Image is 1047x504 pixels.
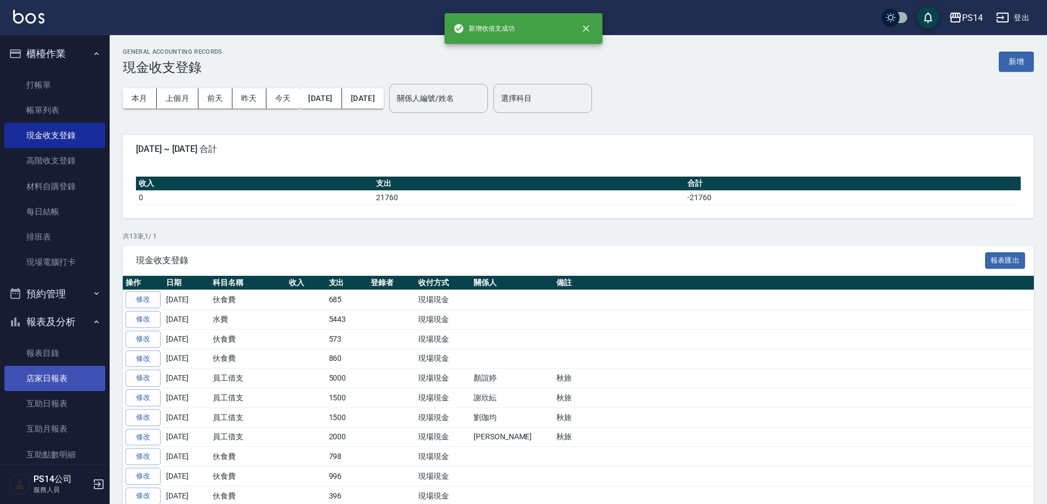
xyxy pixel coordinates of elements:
[416,349,471,369] td: 現場現金
[944,7,987,29] button: PS14
[123,48,223,55] h2: GENERAL ACCOUNTING RECORDS
[210,467,286,486] td: 伙食費
[985,254,1026,265] a: 報表匯出
[326,276,368,290] th: 支出
[416,329,471,349] td: 現場現金
[210,369,286,388] td: 員工借支
[210,388,286,408] td: 員工借支
[126,311,161,328] a: 修改
[123,276,163,290] th: 操作
[136,144,1021,155] span: [DATE] ~ [DATE] 合計
[416,388,471,408] td: 現場現金
[4,366,105,391] a: 店家日報表
[126,331,161,348] a: 修改
[4,72,105,98] a: 打帳單
[4,199,105,224] a: 每日結帳
[962,11,983,25] div: PS14
[136,177,373,191] th: 收入
[992,8,1034,28] button: 登出
[917,7,939,29] button: save
[471,407,554,427] td: 劉珈均
[123,60,223,75] h3: 現金收支登錄
[126,448,161,465] a: 修改
[126,291,161,308] a: 修改
[326,329,368,349] td: 573
[126,350,161,367] a: 修改
[123,88,157,109] button: 本月
[4,280,105,308] button: 預約管理
[416,310,471,330] td: 現場現金
[554,369,1034,388] td: 秋旅
[574,16,598,41] button: close
[554,388,1034,408] td: 秋旅
[326,407,368,427] td: 1500
[342,88,384,109] button: [DATE]
[163,310,210,330] td: [DATE]
[685,177,1021,191] th: 合計
[999,52,1034,72] button: 新增
[33,474,89,485] h5: PS14公司
[163,349,210,369] td: [DATE]
[163,427,210,447] td: [DATE]
[266,88,300,109] button: 今天
[471,369,554,388] td: 顏誼婷
[471,427,554,447] td: [PERSON_NAME]
[33,485,89,495] p: 服務人員
[985,252,1026,269] button: 報表匯出
[163,407,210,427] td: [DATE]
[4,174,105,199] a: 材料自購登錄
[416,276,471,290] th: 收付方式
[416,369,471,388] td: 現場現金
[210,447,286,467] td: 伙食費
[198,88,232,109] button: 前天
[126,429,161,446] a: 修改
[4,341,105,366] a: 報表目錄
[126,409,161,426] a: 修改
[4,308,105,336] button: 報表及分析
[416,467,471,486] td: 現場現金
[232,88,266,109] button: 昨天
[157,88,198,109] button: 上個月
[471,388,554,408] td: 謝欣紜
[210,290,286,310] td: 伙食費
[326,290,368,310] td: 685
[123,231,1034,241] p: 共 13 筆, 1 / 1
[4,98,105,123] a: 帳單列表
[453,23,515,34] span: 新增收借支成功
[685,190,1021,205] td: -21760
[126,389,161,406] a: 修改
[326,427,368,447] td: 2000
[4,391,105,416] a: 互助日報表
[210,407,286,427] td: 員工借支
[4,224,105,250] a: 排班表
[4,39,105,68] button: 櫃檯作業
[126,370,161,387] a: 修改
[210,276,286,290] th: 科目名稱
[163,290,210,310] td: [DATE]
[554,407,1034,427] td: 秋旅
[210,310,286,330] td: 水費
[373,190,685,205] td: 21760
[999,56,1034,66] a: 新增
[416,290,471,310] td: 現場現金
[163,447,210,467] td: [DATE]
[163,329,210,349] td: [DATE]
[4,442,105,467] a: 互助點數明細
[416,427,471,447] td: 現場現金
[126,468,161,485] a: 修改
[373,177,685,191] th: 支出
[163,388,210,408] td: [DATE]
[210,427,286,447] td: 員工借支
[368,276,416,290] th: 登錄者
[299,88,342,109] button: [DATE]
[554,427,1034,447] td: 秋旅
[416,447,471,467] td: 現場現金
[326,310,368,330] td: 5443
[136,190,373,205] td: 0
[163,369,210,388] td: [DATE]
[4,250,105,275] a: 現場電腦打卡
[326,467,368,486] td: 996
[326,447,368,467] td: 798
[13,10,44,24] img: Logo
[210,349,286,369] td: 伙食費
